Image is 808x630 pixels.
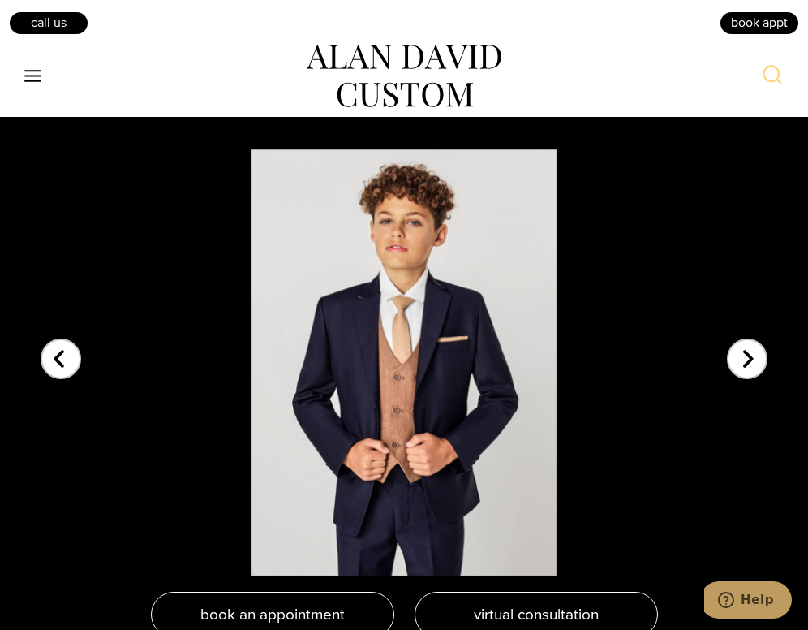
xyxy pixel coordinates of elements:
a: book appt [719,11,800,35]
span: book an appointment [200,602,345,626]
iframe: Opens a widget where you can chat to one of our agents [704,581,792,622]
div: Next slide [727,328,767,369]
a: Call Us [8,11,89,35]
img: alan david custom [307,45,501,108]
button: Open menu [16,62,50,91]
button: View Search Form [753,57,792,96]
span: virtual consultation [474,602,599,626]
div: 1 / 3 [32,133,776,559]
div: Previous slide [41,328,81,369]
